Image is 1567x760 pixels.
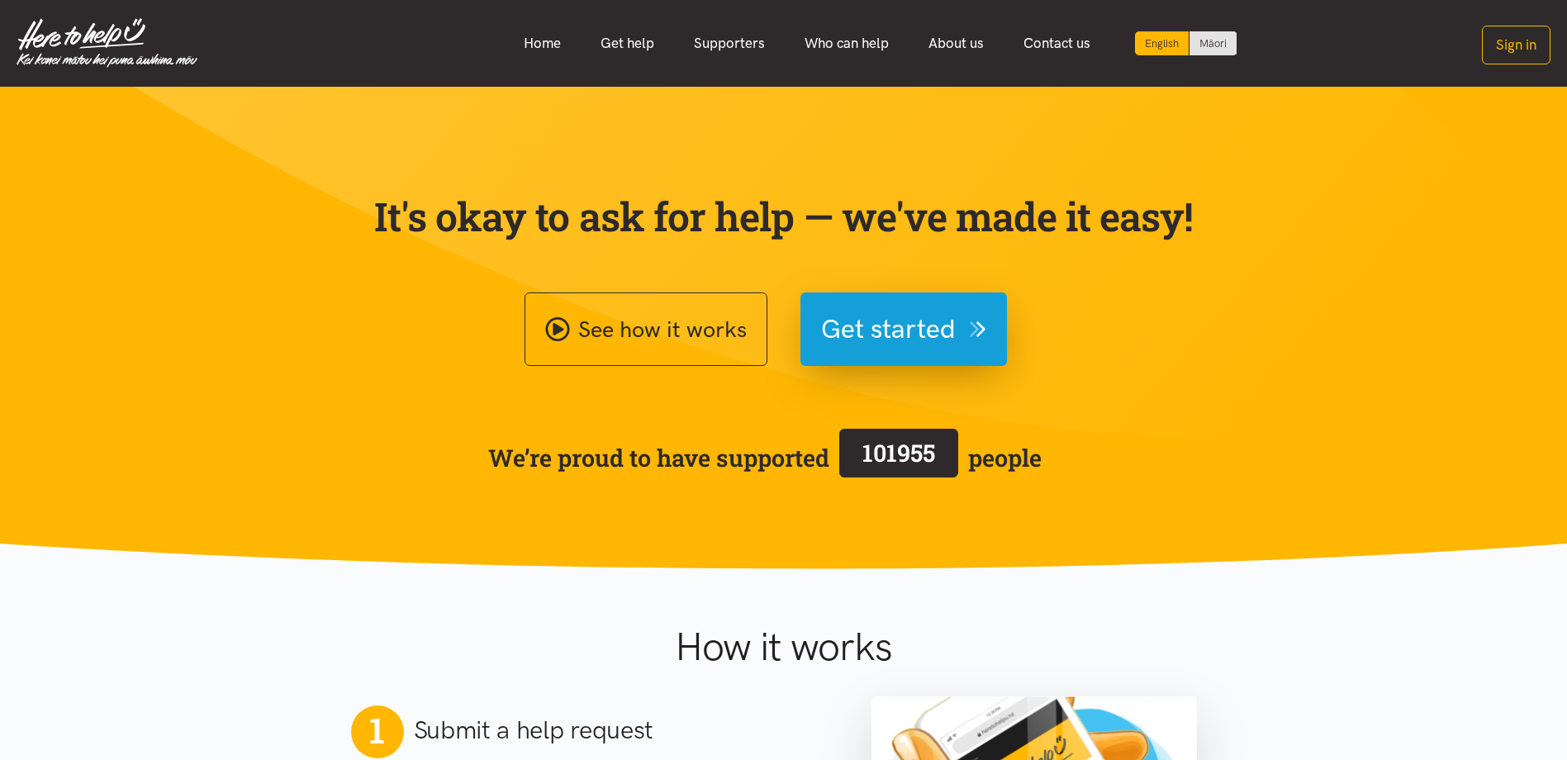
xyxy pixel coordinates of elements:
[1482,26,1550,64] button: Sign in
[1135,31,1189,55] div: Current language
[909,26,1004,61] a: About us
[1004,26,1110,61] a: Contact us
[800,292,1007,366] button: Get started
[674,26,785,61] a: Supporters
[371,192,1197,240] p: It's okay to ask for help — we've made it easy!
[369,709,384,752] span: 1
[488,425,1042,490] span: We’re proud to have supported people
[1189,31,1237,55] a: Switch to Te Reo Māori
[829,425,968,490] a: 101955
[785,26,909,61] a: Who can help
[862,437,935,468] span: 101955
[821,308,956,350] span: Get started
[414,713,654,748] h2: Submit a help request
[514,623,1053,671] h1: How it works
[17,18,197,68] img: Home
[525,292,767,366] a: See how it works
[581,26,674,61] a: Get help
[504,26,581,61] a: Home
[1135,31,1237,55] div: Language toggle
